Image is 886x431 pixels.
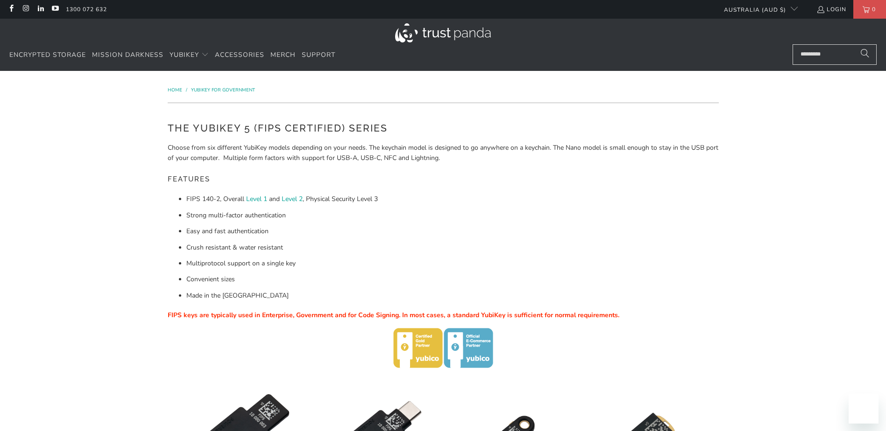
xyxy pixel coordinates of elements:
a: Level 2 [282,195,303,203]
li: Easy and fast authentication [186,226,719,236]
span: / [186,87,187,93]
h2: The YubiKey 5 (FIPS Certified) Series [168,121,719,136]
a: Trust Panda Australia on Facebook [7,6,15,13]
a: Mission Darkness [92,44,163,66]
span: Encrypted Storage [9,50,86,59]
a: Trust Panda Australia on Instagram [21,6,29,13]
a: Login [816,4,846,14]
span: Accessories [215,50,264,59]
a: Accessories [215,44,264,66]
a: Support [302,44,335,66]
summary: YubiKey [170,44,209,66]
nav: Translation missing: en.navigation.header.main_nav [9,44,335,66]
a: Home [168,87,184,93]
span: Merch [270,50,296,59]
h5: Features [168,171,719,188]
a: Level 1 [246,195,267,203]
span: Mission Darkness [92,50,163,59]
li: Crush resistant & water resistant [186,243,719,253]
li: Multiprotocol support on a single key [186,258,719,269]
li: Strong multi-factor authentication [186,210,719,221]
span: Home [168,87,182,93]
a: Trust Panda Australia on LinkedIn [36,6,44,13]
span: Support [302,50,335,59]
a: Encrypted Storage [9,44,86,66]
span: FIPS keys are typically used in Enterprise, Government and for Code Signing. In most cases, a sta... [168,311,619,320]
li: FIPS 140-2, Overall and , Physical Security Level 3 [186,194,719,204]
a: 1300 072 632 [66,4,107,14]
li: Convenient sizes [186,274,719,285]
input: Search... [793,44,877,65]
img: Trust Panda Australia [395,23,491,42]
li: Made in the [GEOGRAPHIC_DATA] [186,291,719,301]
a: YubiKey for Government [191,87,255,93]
iframe: Button to launch messaging window [849,394,879,424]
span: YubiKey [170,50,199,59]
a: Merch [270,44,296,66]
p: Choose from six different YubiKey models depending on your needs. The keychain model is designed ... [168,143,719,164]
a: Trust Panda Australia on YouTube [51,6,59,13]
button: Search [853,44,877,65]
